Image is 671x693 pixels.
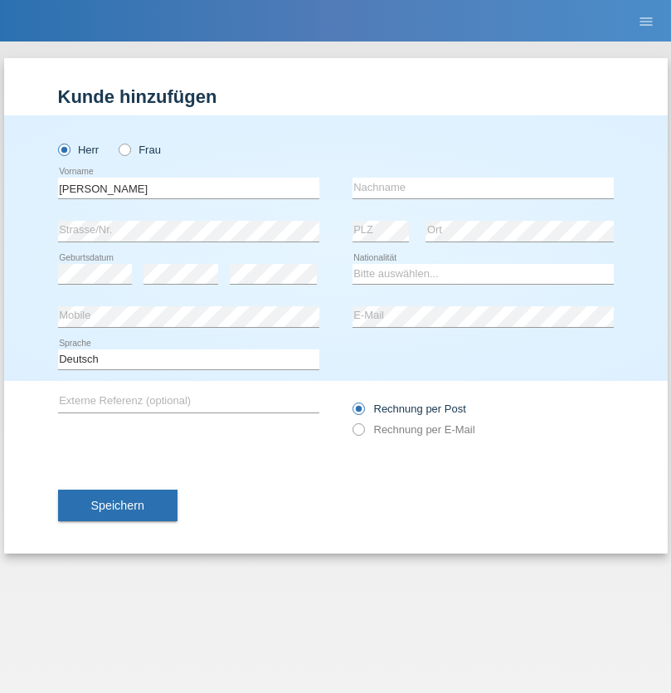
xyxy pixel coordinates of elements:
[58,86,614,107] h1: Kunde hinzufügen
[353,403,466,415] label: Rechnung per Post
[630,16,663,26] a: menu
[638,13,654,30] i: menu
[58,490,177,521] button: Speichern
[58,144,69,154] input: Herr
[353,423,475,436] label: Rechnung per E-Mail
[353,403,363,423] input: Rechnung per Post
[119,144,129,154] input: Frau
[353,423,363,444] input: Rechnung per E-Mail
[91,499,144,512] span: Speichern
[58,144,100,156] label: Herr
[119,144,161,156] label: Frau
